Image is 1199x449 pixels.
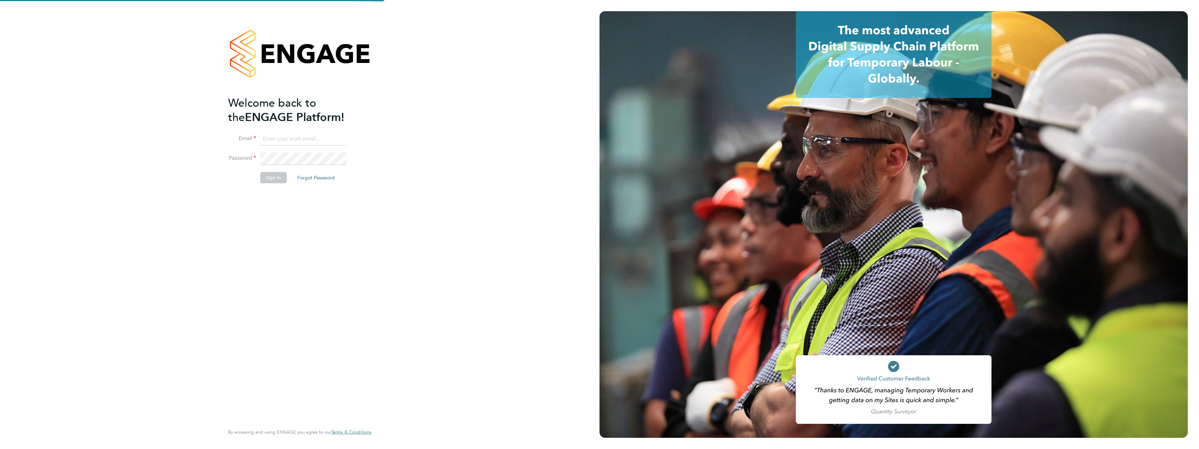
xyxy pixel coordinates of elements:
[292,172,340,183] button: Forgot Password
[228,96,364,124] h2: ENGAGE Platform!
[331,429,371,435] a: Terms & Conditions
[260,172,287,183] button: Sign In
[228,155,256,162] label: Password
[260,133,347,145] input: Enter your work email...
[228,135,256,142] label: Email
[228,429,371,435] span: By accessing and using ENGAGE you agree to our
[228,96,316,124] span: Welcome back to the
